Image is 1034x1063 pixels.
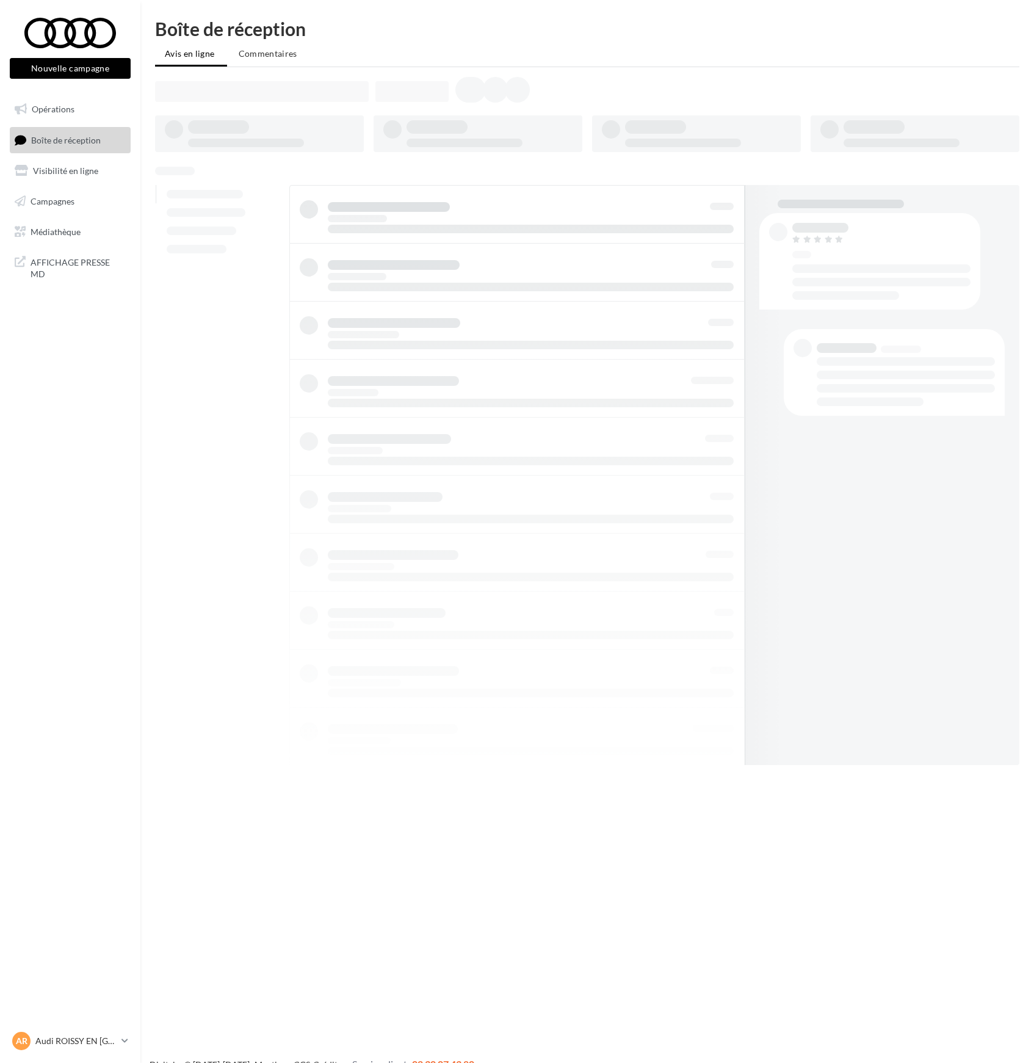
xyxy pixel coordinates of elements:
[31,134,101,145] span: Boîte de réception
[32,104,74,114] span: Opérations
[7,219,133,245] a: Médiathèque
[10,1029,131,1053] a: AR Audi ROISSY EN [GEOGRAPHIC_DATA]
[7,96,133,122] a: Opérations
[10,58,131,79] button: Nouvelle campagne
[33,165,98,176] span: Visibilité en ligne
[7,158,133,184] a: Visibilité en ligne
[7,249,133,285] a: AFFICHAGE PRESSE MD
[35,1035,117,1047] p: Audi ROISSY EN [GEOGRAPHIC_DATA]
[7,127,133,153] a: Boîte de réception
[31,226,81,236] span: Médiathèque
[155,20,1019,38] div: Boîte de réception
[31,254,126,280] span: AFFICHAGE PRESSE MD
[7,189,133,214] a: Campagnes
[31,196,74,206] span: Campagnes
[239,48,297,59] span: Commentaires
[16,1035,27,1047] span: AR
